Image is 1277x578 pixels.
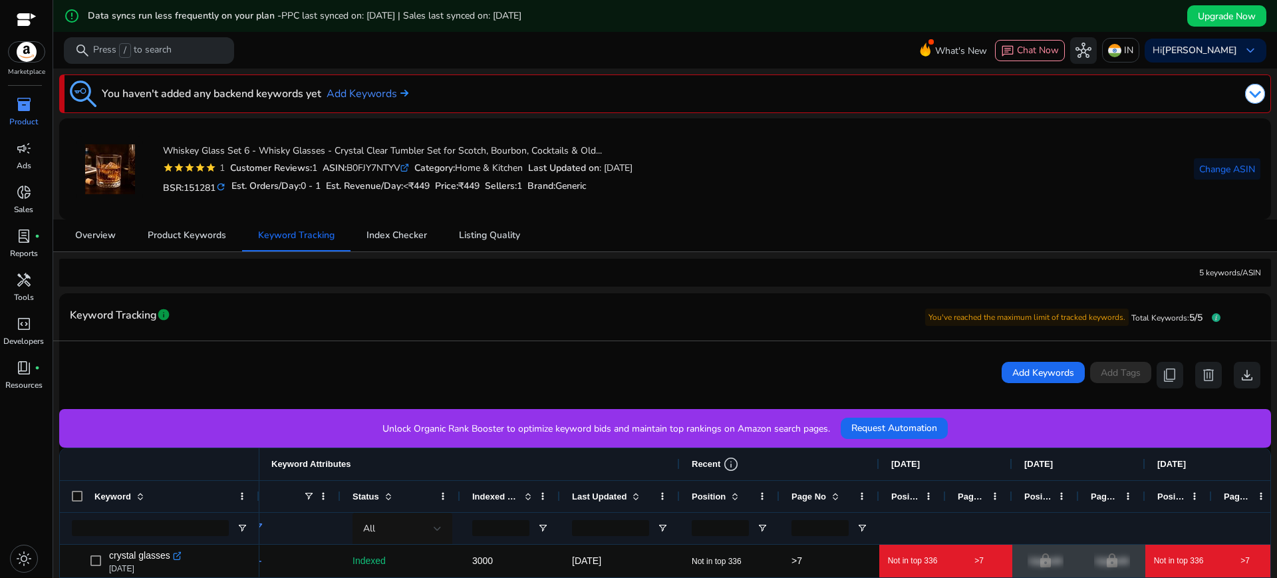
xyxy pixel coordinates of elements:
[72,520,229,536] input: Keyword Filter Input
[366,231,427,240] span: Index Checker
[363,522,375,535] span: All
[1189,311,1203,324] span: 5/5
[14,291,34,303] p: Tools
[74,43,90,59] span: search
[231,181,321,192] h5: Est. Orders/Day:
[723,456,739,472] span: info
[857,523,867,533] button: Open Filter Menu
[995,40,1065,61] button: chatChat Now
[657,523,668,533] button: Open Filter Menu
[9,42,45,62] img: amazon.svg
[216,161,225,175] div: 1
[119,43,131,58] span: /
[184,182,215,194] span: 151281
[327,86,408,102] a: Add Keywords
[891,459,920,469] span: [DATE]
[403,180,430,192] span: <₹449
[791,555,802,566] span: >7
[1239,367,1255,383] span: download
[1002,362,1085,383] button: Add Keywords
[64,8,80,24] mat-icon: error_outline
[88,11,521,22] h5: Data syncs run less frequently on your plan -
[397,89,408,97] img: arrow-right.svg
[414,162,455,174] b: Category:
[237,523,247,533] button: Open Filter Menu
[888,555,938,566] span: Not in top 336
[163,162,174,173] mat-icon: star
[572,492,627,502] span: Last Updated
[528,161,633,175] div: : [DATE]
[1199,267,1261,279] div: 5 keywords/ASIN
[692,557,742,566] span: Not in top 336
[10,247,38,259] p: Reports
[3,335,44,347] p: Developers
[692,520,749,536] input: Position Filter Input
[1234,362,1260,388] button: download
[1240,555,1250,566] span: >7
[1075,43,1091,59] span: hub
[1091,492,1119,502] span: Page No
[757,523,768,533] button: Open Filter Menu
[572,555,601,566] span: [DATE]
[1194,158,1260,180] button: Change ASIN
[1012,366,1074,380] span: Add Keywords
[528,162,599,174] b: Last Updated on
[258,231,335,240] span: Keyword Tracking
[157,308,170,321] span: info
[472,520,529,536] input: Indexed Products Filter Input
[109,546,170,565] span: crystal glasses
[16,360,32,376] span: book_4
[230,162,312,174] b: Customer Reviews:
[572,520,649,536] input: Last Updated Filter Input
[851,421,937,435] span: Request Automation
[527,181,587,192] h5: :
[958,492,986,502] span: Page No
[174,162,184,173] mat-icon: star
[1094,547,1130,575] p: Upgrade
[323,161,409,175] div: B0FJY7NTYV
[537,523,548,533] button: Open Filter Menu
[16,228,32,244] span: lab_profile
[9,116,38,128] p: Product
[841,418,948,439] button: Request Automation
[16,551,32,567] span: light_mode
[85,144,135,194] img: 415iqgFuNrL._SS100_.jpg
[1224,492,1252,502] span: Page No
[16,272,32,288] span: handyman
[163,146,633,157] h4: Whiskey Glass Set 6 - Whisky Glasses - Crystal Clear Tumbler Set for Scotch, Bourbon, Cocktails &...
[935,39,987,63] span: What's New
[692,456,739,472] div: Recent
[353,555,386,566] span: Indexed
[1187,5,1266,27] button: Upgrade Now
[1153,46,1237,55] p: Hi
[17,160,31,172] p: Ads
[692,492,726,502] span: Position
[1070,37,1097,64] button: hub
[1157,459,1186,469] span: [DATE]
[35,233,40,239] span: fiber_manual_record
[1108,44,1121,57] img: in.svg
[271,459,351,469] span: Keyword Attributes
[414,161,523,175] div: Home & Kitchen
[472,555,493,566] span: 3000
[555,180,587,192] span: Generic
[458,180,480,192] span: ₹449
[326,181,430,192] h5: Est. Revenue/Day:
[382,422,830,436] p: Unlock Organic Rank Booster to optimize keyword bids and maintain top rankings on Amazon search p...
[527,180,553,192] span: Brand
[8,67,45,77] p: Marketplace
[35,365,40,370] span: fiber_manual_record
[791,520,849,536] input: Page No Filter Input
[1162,44,1237,57] b: [PERSON_NAME]
[70,80,96,107] img: keyword-tracking.svg
[16,184,32,200] span: donut_small
[1245,84,1265,104] img: dropdown-arrow.svg
[163,180,226,194] h5: BSR:
[1154,555,1204,566] span: Not in top 336
[1024,459,1053,469] span: [DATE]
[485,181,522,192] h5: Sellers:
[230,161,317,175] div: 1
[75,231,116,240] span: Overview
[1024,492,1052,502] span: Position
[148,231,226,240] span: Product Keywords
